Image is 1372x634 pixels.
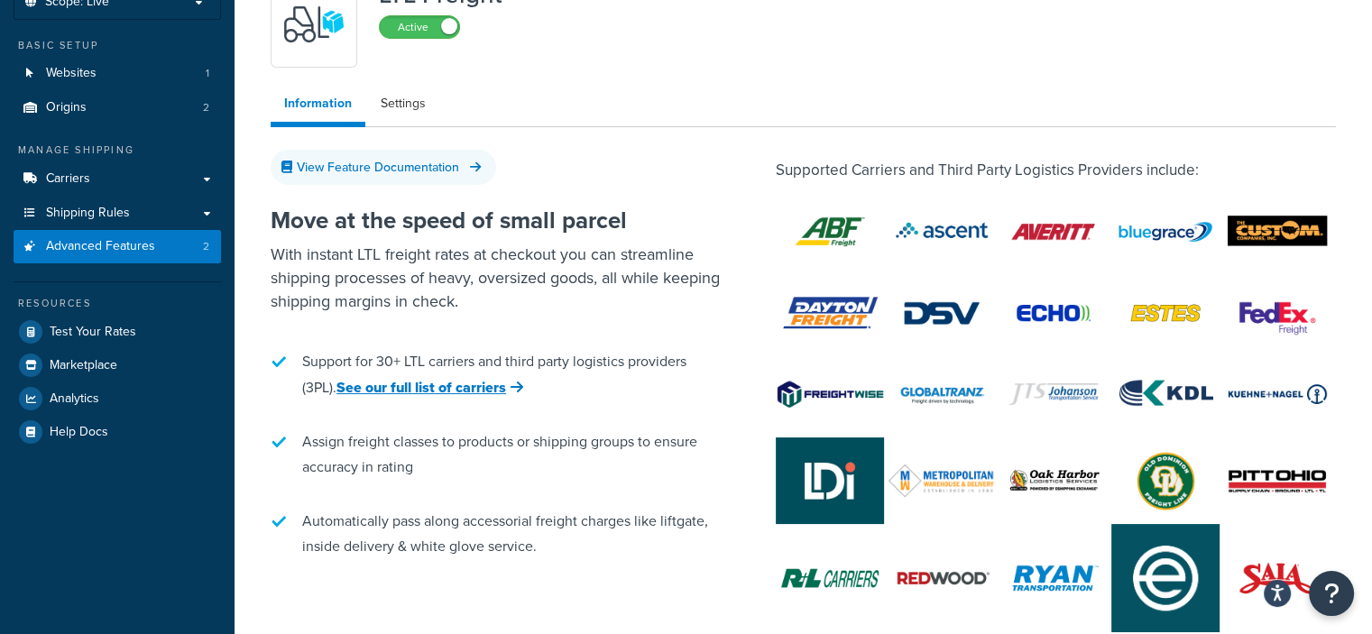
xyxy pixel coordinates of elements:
div: Basic Setup [14,38,221,53]
img: GlobalTranz Freight [888,351,996,437]
a: Advanced Features2 [14,230,221,263]
img: Kuehne+Nagel LTL+ [1223,356,1331,432]
a: Websites1 [14,57,221,90]
a: Origins2 [14,91,221,124]
img: Redwood Logistics [888,540,996,616]
button: Open Resource Center [1309,571,1354,616]
img: DSV Freight [888,275,996,351]
li: Assign freight classes to products or shipping groups to ensure accuracy in rating [271,420,722,489]
span: Advanced Features [46,239,155,254]
img: Ascent Freight [888,193,996,269]
a: Help Docs [14,416,221,448]
li: Websites [14,57,221,90]
a: Shipping Rules [14,197,221,230]
img: Pitt Ohio [1223,443,1331,519]
p: With instant LTL freight rates at checkout you can streamline shipping processes of heavy, oversi... [271,243,722,313]
img: Oak Harbor Freight [999,437,1108,524]
img: JTS Freight [999,351,1108,437]
h5: Supported Carriers and Third Party Logistics Providers include: [776,162,1336,179]
img: BlueGrace Freight [1111,188,1220,275]
span: Help Docs [50,425,108,440]
img: Metropolitan Warehouse & Delivery [888,464,996,498]
div: Resources [14,296,221,311]
span: 2 [203,239,209,254]
img: Dayton Freight™ [776,275,884,351]
a: Analytics [14,382,221,415]
span: 2 [203,100,209,115]
span: Websites [46,66,97,81]
img: Old Dominion® [1111,443,1220,519]
img: ABF Freight™ [776,194,884,270]
span: 1 [206,66,209,81]
div: Manage Shipping [14,142,221,158]
img: Freightwise [776,380,884,409]
span: Marketplace [50,358,117,373]
a: Information [271,86,365,127]
label: Active [380,16,459,38]
img: R+L® [776,540,884,616]
img: Ship LDI Freight [776,437,884,524]
img: Evans Transportation [1111,524,1220,632]
a: Carriers [14,162,221,196]
span: Carriers [46,171,90,187]
a: Test Your Rates [14,316,221,348]
li: Advanced Features [14,230,221,263]
img: Ryan Transportation Freight [999,535,1108,621]
li: Origins [14,91,221,124]
img: Estes® [1111,275,1220,351]
img: Custom Co Freight [1223,194,1331,270]
h2: Move at the speed of small parcel [271,207,722,234]
img: Echo® Global Logistics [999,275,1108,351]
img: Averitt Freight [999,194,1108,270]
span: Analytics [50,391,99,407]
a: See our full list of carriers [336,377,523,398]
a: Settings [367,86,439,122]
img: KDL [1111,356,1220,432]
a: View Feature Documentation [271,150,496,185]
span: Shipping Rules [46,206,130,221]
img: FedEx Freight® [1223,275,1331,351]
li: Automatically pass along accessorial freight charges like liftgate, inside delivery & white glove... [271,500,722,568]
img: SAIA [1223,535,1331,621]
span: Test Your Rates [50,325,136,340]
span: Origins [46,100,87,115]
li: Support for 30+ LTL carriers and third party logistics providers (3PL). [271,340,722,409]
a: Marketplace [14,349,221,381]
